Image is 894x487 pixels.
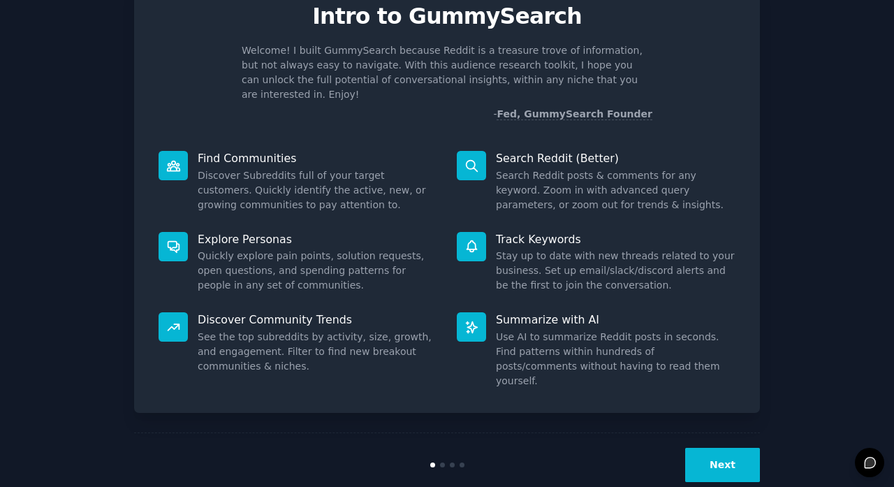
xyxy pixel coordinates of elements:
p: Discover Community Trends [198,312,437,327]
dd: Quickly explore pain points, solution requests, open questions, and spending patterns for people ... [198,249,437,293]
dd: Stay up to date with new threads related to your business. Set up email/slack/discord alerts and ... [496,249,735,293]
div: - [493,107,652,122]
p: Find Communities [198,151,437,166]
dd: See the top subreddits by activity, size, growth, and engagement. Filter to find new breakout com... [198,330,437,374]
dd: Use AI to summarize Reddit posts in seconds. Find patterns within hundreds of posts/comments with... [496,330,735,388]
a: Fed, GummySearch Founder [497,108,652,120]
p: Explore Personas [198,232,437,247]
dd: Discover Subreddits full of your target customers. Quickly identify the active, new, or growing c... [198,168,437,212]
p: Search Reddit (Better) [496,151,735,166]
button: Next [685,448,760,482]
p: Summarize with AI [496,312,735,327]
p: Welcome! I built GummySearch because Reddit is a treasure trove of information, but not always ea... [242,43,652,102]
dd: Search Reddit posts & comments for any keyword. Zoom in with advanced query parameters, or zoom o... [496,168,735,212]
p: Intro to GummySearch [149,4,745,29]
p: Track Keywords [496,232,735,247]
